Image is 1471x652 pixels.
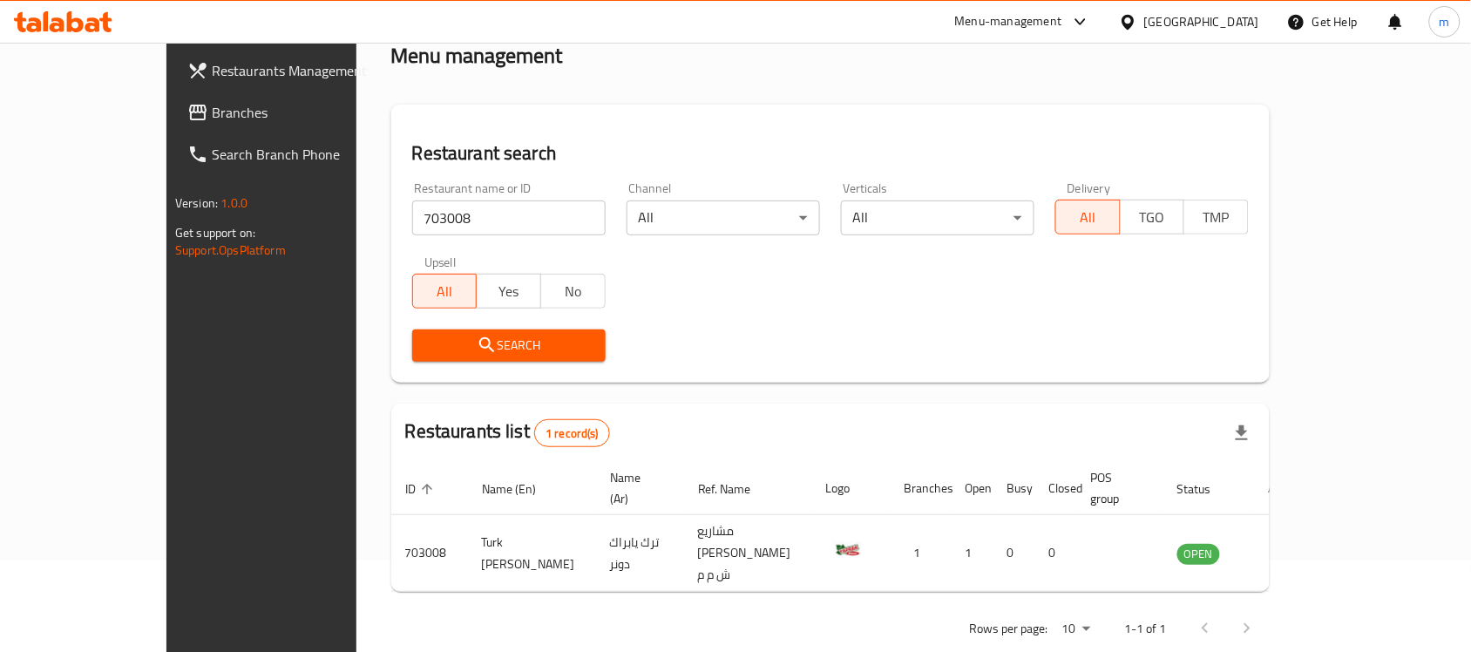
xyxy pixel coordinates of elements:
td: مشاريع [PERSON_NAME] ش م م [684,515,812,592]
div: Rows per page: [1055,616,1097,642]
div: [GEOGRAPHIC_DATA] [1144,12,1259,31]
a: Restaurants Management [173,50,412,92]
th: Logo [812,462,891,515]
span: All [1063,205,1114,230]
th: Open [952,462,993,515]
span: m [1440,12,1450,31]
td: 0 [1035,515,1077,592]
span: Search [426,335,592,357]
span: Yes [484,279,534,304]
a: Support.OpsPlatform [175,239,286,261]
button: TMP [1183,200,1249,234]
th: Action [1255,462,1315,515]
table: enhanced table [391,462,1315,592]
button: TGO [1120,200,1185,234]
div: All [841,200,1034,235]
span: OPEN [1177,544,1220,564]
span: Status [1177,479,1234,499]
div: OPEN [1177,544,1220,565]
label: Delivery [1068,182,1111,194]
span: All [420,279,471,304]
span: Name (En) [482,479,559,499]
th: Busy [993,462,1035,515]
span: TGO [1128,205,1178,230]
td: Turk [PERSON_NAME] [468,515,596,592]
span: Name (Ar) [610,467,663,509]
td: 1 [952,515,993,592]
div: All [627,200,820,235]
button: All [412,274,478,309]
th: Closed [1035,462,1077,515]
td: 0 [993,515,1035,592]
span: 1 record(s) [535,425,609,442]
p: 1-1 of 1 [1125,618,1167,640]
span: POS group [1091,467,1142,509]
td: 1 [891,515,952,592]
input: Search for restaurant name or ID.. [412,200,606,235]
span: Search Branch Phone [212,144,398,165]
label: Upsell [424,256,457,268]
span: ID [405,479,438,499]
button: No [540,274,606,309]
span: Branches [212,102,398,123]
div: Menu [1269,543,1301,564]
td: ترك يابراك دونر [596,515,684,592]
div: Export file [1221,412,1263,454]
span: No [548,279,599,304]
span: Version: [175,192,218,214]
a: Branches [173,92,412,133]
span: Ref. Name [698,479,774,499]
span: Get support on: [175,221,255,244]
button: Search [412,329,606,362]
button: All [1055,200,1121,234]
img: Turk Yaprak Doner [826,528,870,572]
h2: Menu management [391,42,563,70]
td: 703008 [391,515,468,592]
span: TMP [1191,205,1242,230]
h2: Restaurant search [412,140,1249,166]
span: 1.0.0 [220,192,247,214]
div: Total records count [534,419,610,447]
h2: Restaurants list [405,418,610,447]
button: Yes [476,274,541,309]
a: Search Branch Phone [173,133,412,175]
th: Branches [891,462,952,515]
div: Menu-management [955,11,1062,32]
p: Rows per page: [970,618,1048,640]
span: Restaurants Management [212,60,398,81]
